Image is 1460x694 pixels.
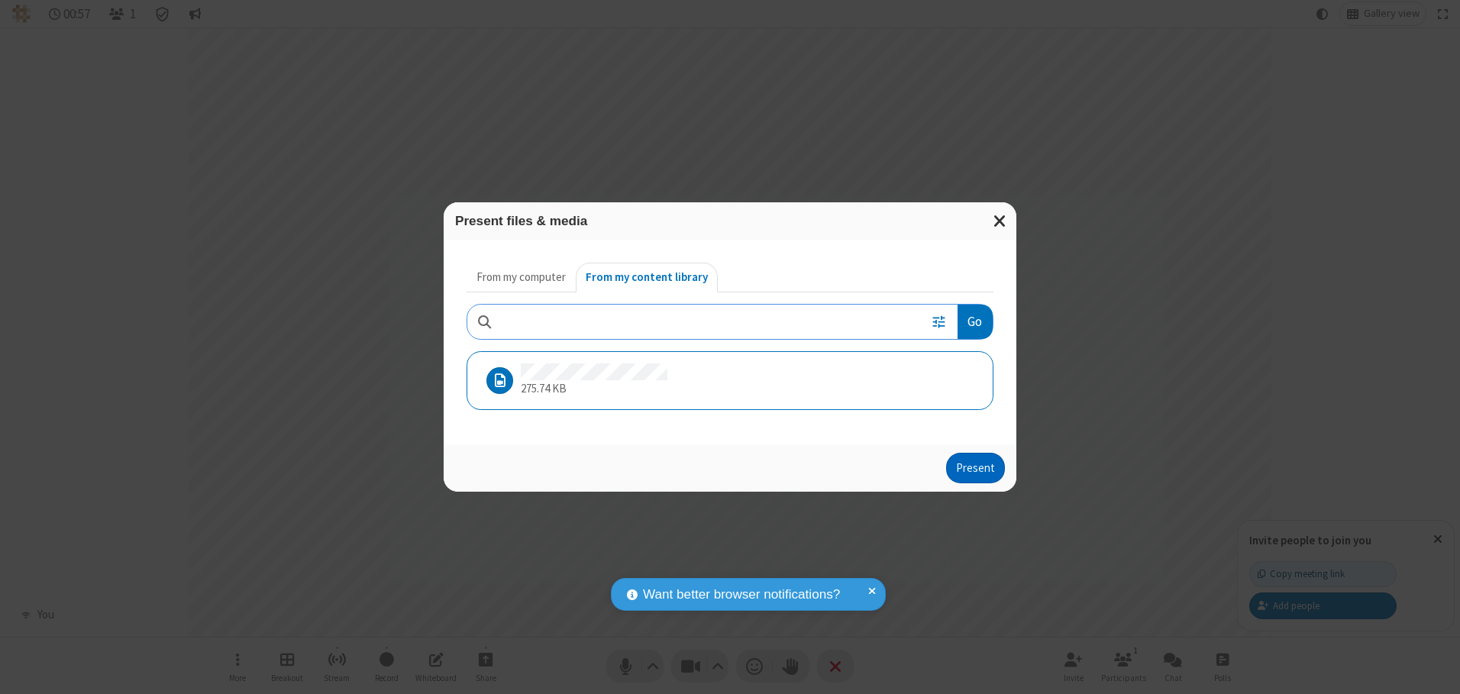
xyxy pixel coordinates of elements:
[467,263,576,293] button: From my computer
[984,202,1016,240] button: Close modal
[576,263,718,293] button: From my content library
[455,214,1005,228] h3: Present files & media
[946,453,1005,483] button: Present
[521,380,667,398] p: 275.74 KB
[958,305,993,339] button: Go
[643,585,840,605] span: Want better browser notifications?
